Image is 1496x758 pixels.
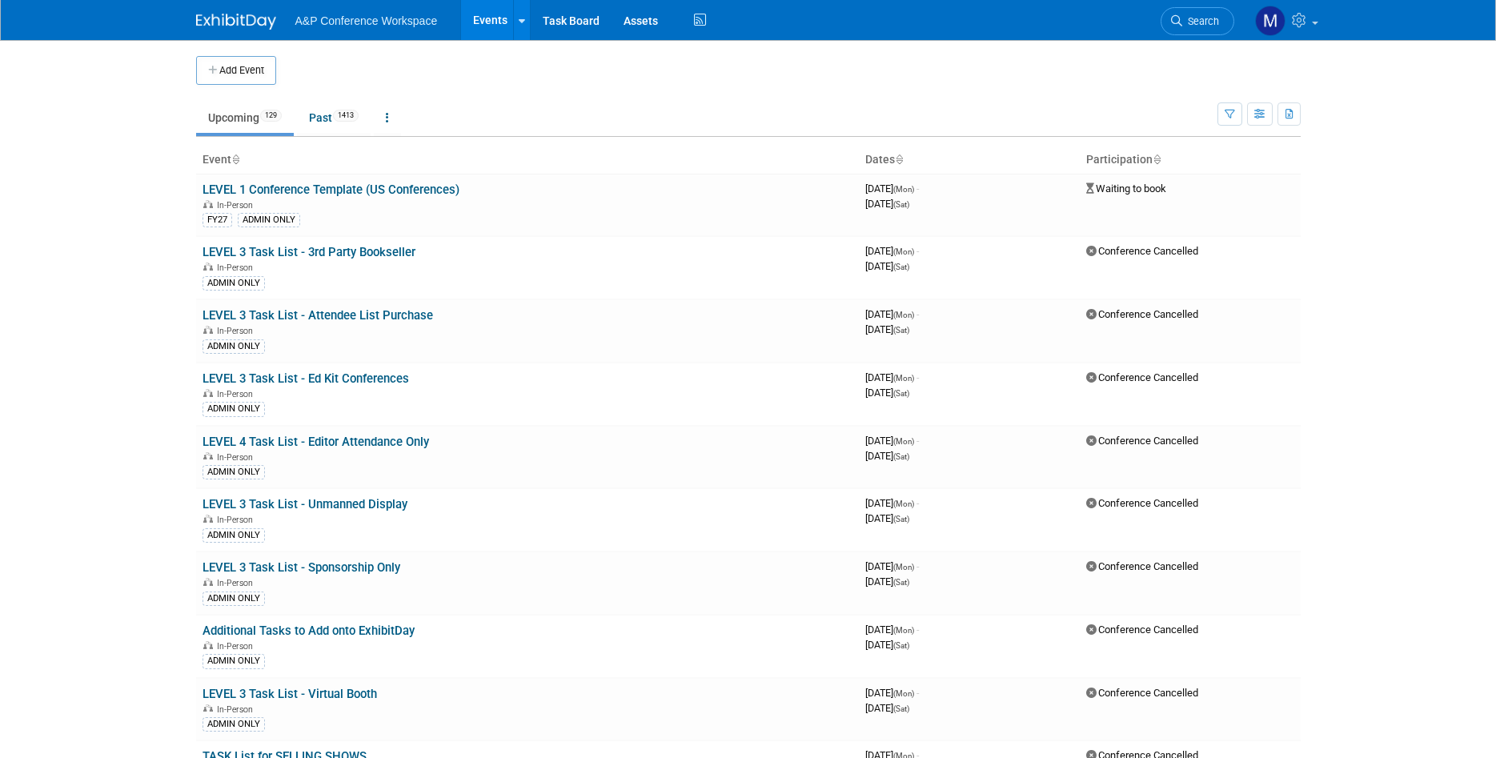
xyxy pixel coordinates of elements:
span: - [916,182,919,195]
div: ADMIN ONLY [203,465,265,479]
span: [DATE] [865,308,919,320]
span: In-Person [217,452,258,463]
a: Sort by Start Date [895,153,903,166]
span: (Mon) [893,311,914,319]
span: In-Person [217,389,258,399]
span: (Mon) [893,185,914,194]
img: In-Person Event [203,578,213,586]
span: - [916,371,919,383]
span: (Mon) [893,689,914,698]
span: [DATE] [865,182,919,195]
th: Participation [1080,146,1301,174]
span: (Sat) [893,200,909,209]
span: Conference Cancelled [1086,245,1198,257]
div: ADMIN ONLY [203,402,265,416]
span: (Mon) [893,499,914,508]
span: [DATE] [865,576,909,588]
img: In-Person Event [203,515,213,523]
span: (Sat) [893,704,909,713]
span: [DATE] [865,512,909,524]
th: Event [196,146,859,174]
div: ADMIN ONLY [203,276,265,291]
a: LEVEL 1 Conference Template (US Conferences) [203,182,459,197]
span: 129 [260,110,282,122]
img: In-Person Event [203,704,213,712]
span: (Mon) [893,563,914,572]
span: [DATE] [865,450,909,462]
span: [DATE] [865,624,919,636]
span: [DATE] [865,560,919,572]
a: Sort by Event Name [231,153,239,166]
span: [DATE] [865,497,919,509]
a: LEVEL 3 Task List - Sponsorship Only [203,560,400,575]
span: - [916,687,919,699]
div: ADMIN ONLY [203,654,265,668]
span: In-Person [217,641,258,652]
div: ADMIN ONLY [203,592,265,606]
span: (Sat) [893,578,909,587]
img: In-Person Event [203,389,213,397]
span: [DATE] [865,687,919,699]
span: Conference Cancelled [1086,560,1198,572]
span: - [916,624,919,636]
span: (Mon) [893,247,914,256]
img: In-Person Event [203,452,213,460]
span: In-Person [217,515,258,525]
span: (Mon) [893,626,914,635]
img: In-Person Event [203,263,213,271]
span: Conference Cancelled [1086,308,1198,320]
span: (Sat) [893,515,909,523]
a: Additional Tasks to Add onto ExhibitDay [203,624,415,638]
div: ADMIN ONLY [203,339,265,354]
span: (Sat) [893,263,909,271]
span: (Mon) [893,374,914,383]
span: (Mon) [893,437,914,446]
img: In-Person Event [203,326,213,334]
span: [DATE] [865,371,919,383]
span: Search [1182,15,1219,27]
span: In-Person [217,263,258,273]
span: [DATE] [865,260,909,272]
span: Conference Cancelled [1086,371,1198,383]
span: [DATE] [865,702,909,714]
span: Conference Cancelled [1086,687,1198,699]
span: - [916,435,919,447]
span: (Sat) [893,326,909,335]
img: Maria Rohde [1255,6,1285,36]
span: 1413 [333,110,359,122]
span: In-Person [217,704,258,715]
span: [DATE] [865,198,909,210]
button: Add Event [196,56,276,85]
a: LEVEL 4 Task List - Editor Attendance Only [203,435,429,449]
a: LEVEL 3 Task List - Ed Kit Conferences [203,371,409,386]
span: Conference Cancelled [1086,497,1198,509]
img: ExhibitDay [196,14,276,30]
img: In-Person Event [203,200,213,208]
a: LEVEL 3 Task List - 3rd Party Bookseller [203,245,415,259]
span: - [916,308,919,320]
a: Upcoming129 [196,102,294,133]
a: Past1413 [297,102,371,133]
span: Waiting to book [1086,182,1166,195]
a: LEVEL 3 Task List - Attendee List Purchase [203,308,433,323]
div: FY27 [203,213,232,227]
span: [DATE] [865,435,919,447]
span: In-Person [217,200,258,211]
img: In-Person Event [203,641,213,649]
span: [DATE] [865,323,909,335]
div: ADMIN ONLY [203,528,265,543]
span: Conference Cancelled [1086,624,1198,636]
div: ADMIN ONLY [203,717,265,732]
span: Conference Cancelled [1086,435,1198,447]
a: LEVEL 3 Task List - Unmanned Display [203,497,407,511]
div: ADMIN ONLY [238,213,300,227]
span: [DATE] [865,639,909,651]
a: LEVEL 3 Task List - Virtual Booth [203,687,377,701]
span: - [916,245,919,257]
span: [DATE] [865,387,909,399]
span: [DATE] [865,245,919,257]
th: Dates [859,146,1080,174]
span: In-Person [217,326,258,336]
span: In-Person [217,578,258,588]
a: Search [1161,7,1234,35]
